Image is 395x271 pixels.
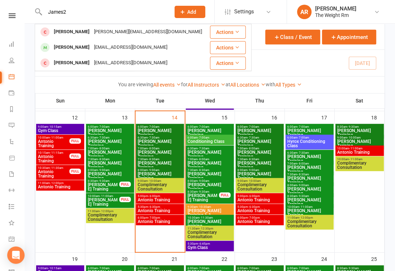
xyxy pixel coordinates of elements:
button: Actions [210,57,246,70]
span: [PERSON_NAME] Training [287,209,332,217]
span: 9:00am [38,267,83,270]
span: 5:00pm [137,194,183,198]
span: - 10:15am [48,125,61,128]
span: 11:00am [87,210,133,213]
span: [PERSON_NAME] Training [87,172,133,180]
span: - 11:00am [299,205,313,209]
span: - 8:30am [198,169,209,172]
span: [PERSON_NAME] Training [237,128,282,137]
span: - 11:15am [50,151,63,154]
div: FULL [69,138,81,144]
span: 6:00am [287,267,332,270]
div: FULL [69,169,81,174]
div: [PERSON_NAME] [52,58,92,68]
div: FULL [119,182,131,187]
span: - 9:30am [347,125,359,128]
span: 6:00am [137,125,183,128]
span: 6:30am [187,147,232,150]
span: [PERSON_NAME] Training [137,139,183,148]
strong: You are viewing [118,82,153,87]
span: [PERSON_NAME] Training [237,161,282,170]
span: Complimentary Consultation [337,161,382,170]
span: [PERSON_NAME] Training [187,183,232,191]
th: Tue [135,93,185,108]
th: Sat [335,93,385,108]
span: 8:30am [337,267,382,270]
div: Open Intercom Messenger [7,246,25,264]
span: 6:00am [287,125,332,128]
th: Mon [85,93,135,108]
span: 6:00am [187,125,232,128]
span: - 8:00am [98,147,110,150]
div: 14 [172,111,185,123]
span: [PERSON_NAME] Training [337,139,382,148]
span: Antonio Training [38,139,70,148]
span: Antonio Training [38,185,83,189]
span: - 7:00am [198,125,209,128]
span: 10:00am [287,205,332,209]
span: [PERSON_NAME] Training [137,172,183,180]
span: Conditioning Class [187,139,232,144]
span: 8:30am [337,125,382,128]
a: General attendance kiosk mode [9,232,25,248]
span: 6:00pm [237,216,282,219]
span: Antonio Training [38,154,70,163]
div: 25 [371,253,384,265]
button: Add [175,6,205,18]
a: Product Sales [9,150,25,167]
button: Class / Event [265,30,320,44]
span: Hyrox Conditioning Class [287,139,332,148]
div: [PERSON_NAME] [52,27,92,37]
span: [PERSON_NAME] Training [87,183,120,191]
button: Actions [210,41,246,54]
span: - 7:30am [248,136,259,139]
span: - 10:00am [347,136,361,139]
span: 6:00am [237,125,282,128]
span: [PERSON_NAME] training [187,219,232,228]
span: Gym Class [187,245,232,250]
span: 10:30am [38,166,70,170]
span: [PERSON_NAME] Training [187,193,219,202]
button: Appointment [322,30,376,44]
span: 8:30am [187,190,219,193]
span: - 11:00am [50,136,63,139]
div: [PERSON_NAME][EMAIL_ADDRESS][DOMAIN_NAME] [92,27,204,37]
span: 10:15am [38,151,70,154]
span: 5:30pm [237,205,282,209]
span: [PERSON_NAME] Training [187,161,232,170]
a: All events [153,82,181,88]
div: 12 [72,111,85,123]
div: 17 [321,111,334,123]
span: 6:30am [87,136,133,139]
span: [PERSON_NAME] Training [237,172,282,180]
span: Add [187,9,196,15]
span: 10:00am [38,136,70,139]
span: [PERSON_NAME] Training [287,198,332,206]
span: 6:00am [187,267,232,270]
span: 7:00am [287,162,332,165]
span: 8:30am [87,179,120,183]
span: [PERSON_NAME] Training [87,150,133,159]
span: 6:00am [137,267,183,270]
span: 7:00am [187,158,232,161]
span: - 10:30am [198,205,211,209]
a: Reports [9,102,25,118]
span: Complimentary Consultation [87,213,133,222]
span: - 9:00am [198,179,209,183]
span: 6:00pm [137,216,183,219]
span: 6:30am [137,136,183,139]
span: 6:30am [287,151,332,154]
span: - 7:00pm [148,216,160,219]
span: - 12:00pm [100,210,113,213]
span: - 7:00am [198,267,209,270]
th: Fri [285,93,335,108]
span: - 7:00am [297,125,309,128]
span: 5:30pm [137,205,183,209]
div: 19 [72,253,85,265]
span: 7:00am [87,147,133,150]
span: - 9:00am [297,184,309,187]
input: Search... [43,7,165,17]
div: 13 [122,111,135,123]
span: - 7:00pm [248,216,260,219]
div: [EMAIL_ADDRESS][DOMAIN_NAME] [92,42,169,53]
